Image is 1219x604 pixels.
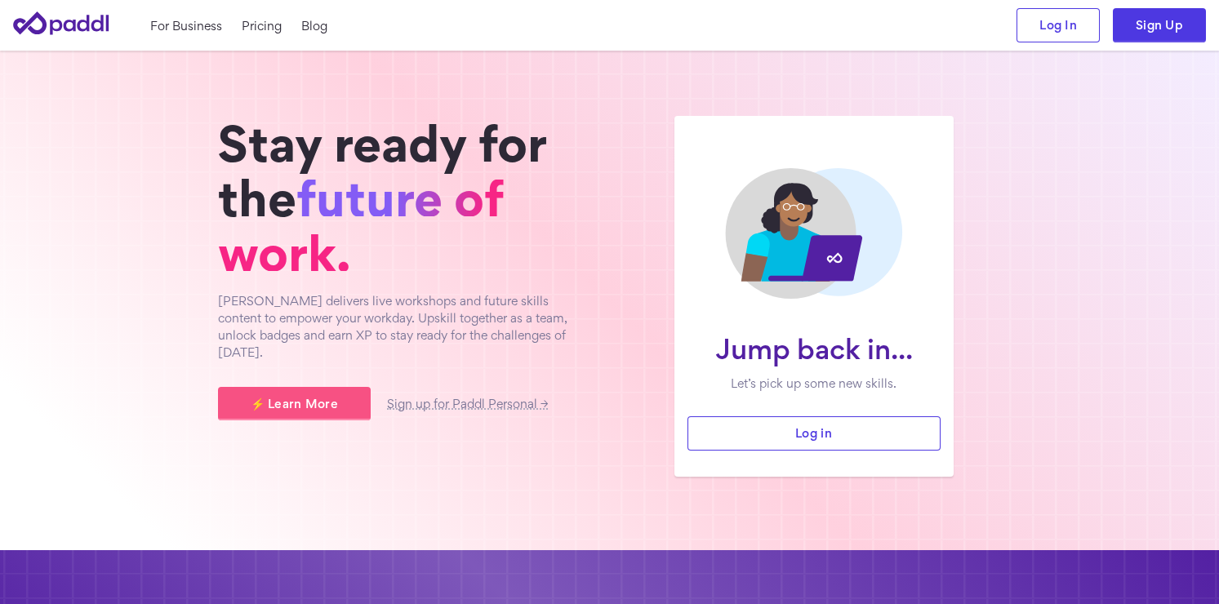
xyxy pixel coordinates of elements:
[218,180,504,271] span: future of work.
[218,116,594,281] h1: Stay ready for the
[701,335,928,363] h1: Jump back in...
[301,17,327,34] a: Blog
[1017,8,1100,42] a: Log In
[687,416,941,451] a: Log in
[218,292,594,361] p: [PERSON_NAME] delivers live workshops and future skills content to empower your workday. Upskill ...
[242,17,282,34] a: Pricing
[1113,8,1206,42] a: Sign Up
[387,399,548,410] a: Sign up for Paddl Personal →
[701,375,928,392] p: Let’s pick up some new skills.
[150,17,222,34] a: For Business
[218,387,371,421] a: ⚡ Learn More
